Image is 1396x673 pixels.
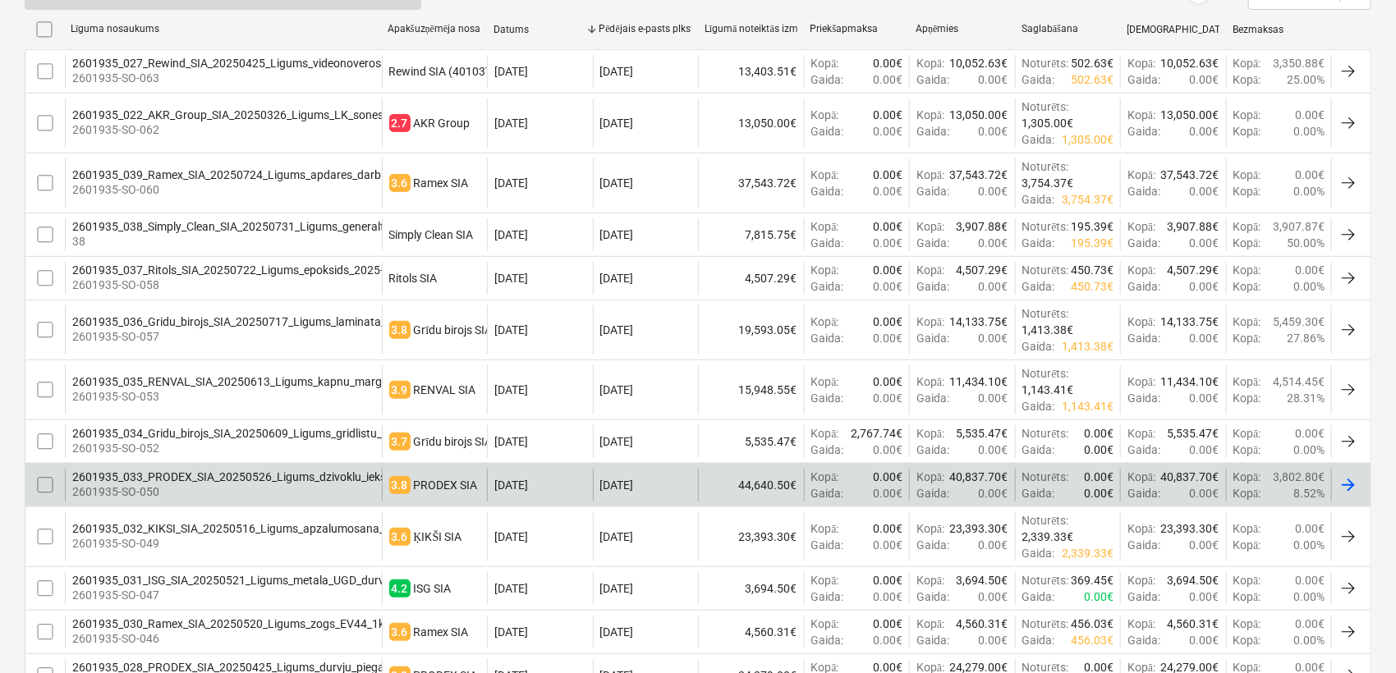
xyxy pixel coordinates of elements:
p: 5,535.47€ [1168,425,1219,442]
p: 3,350.88€ [1273,55,1325,71]
div: Apakšuzņēmēja nosaukums [388,23,480,35]
div: 5,535.47€ [698,425,804,458]
p: Kopā : [1233,107,1261,123]
div: 15,948.55€ [698,365,804,414]
div: 4,560.31€ [698,616,804,648]
p: 0.00€ [1190,183,1219,199]
div: ĶIKŠI SIA [414,530,462,544]
p: Kopā : [1233,123,1261,140]
p: 0.00€ [979,330,1008,346]
p: 0.00€ [1190,71,1219,88]
p: 0.00€ [979,390,1008,406]
p: Gaida : [916,442,949,458]
div: [DATE] [494,228,528,241]
p: Kopā : [916,425,944,442]
p: Gaida : [1022,338,1055,355]
p: 0.00% [1293,123,1325,140]
div: [DATE] [494,117,528,130]
p: Kopā : [1127,314,1155,330]
p: Noturēts : [1022,262,1069,278]
p: 0.00% [1293,183,1325,199]
p: Kopā : [811,572,839,588]
p: 0.00€ [979,588,1008,605]
p: Kopā : [1233,373,1261,390]
div: [DATE] [494,176,528,190]
p: Kopā : [1233,278,1261,295]
p: Kopā : [811,262,839,278]
p: Kopā : [1127,373,1155,390]
div: 23,393.30€ [698,512,804,561]
p: Kopā : [1233,71,1261,88]
p: 0.00% [1293,442,1325,458]
div: 44,640.50€ [698,469,804,501]
p: Kopā : [1127,262,1155,278]
p: Gaida : [916,588,949,605]
p: 0.00% [1293,537,1325,553]
div: [DATE] [494,435,528,448]
div: 2601935_027_Rewind_SIA_20250425_Ligums_videonoverosana_barjeras_EV44_1karta.pdf [72,57,539,70]
p: Gaida : [811,71,844,88]
p: Gaida : [916,235,949,251]
p: Gaida : [1127,330,1160,346]
p: Kopā : [1233,520,1261,537]
p: Gaida : [1127,235,1160,251]
div: Simply Clean SIA [389,228,474,241]
p: 0.00€ [1190,278,1219,295]
div: 2601935_032_KIKSI_SIA_20250516_Ligums_apzalumosana_EV44_1karta.pdf [72,522,471,535]
p: 0.00€ [873,469,902,485]
p: 3,907.87€ [1273,218,1325,235]
div: 2601935_022_AKR_Group_SIA_20250326_Ligums_LK_sonesana_EV44_IELA.pdf [72,108,484,121]
p: 2601935-SO-053 [72,388,526,405]
p: Kopā : [811,167,839,183]
p: 0.00€ [873,183,902,199]
p: 0.00€ [873,123,902,140]
div: [DATE] [494,65,528,78]
p: 5,459.30€ [1273,314,1325,330]
p: Gaida : [1022,278,1055,295]
div: [DATE] [494,530,528,543]
div: Saglabāšana [1022,23,1114,35]
p: Gaida : [811,183,844,199]
p: Gaida : [916,537,949,553]
div: Līgumā noteiktās izmaksas [705,23,797,35]
div: [DATE] [600,65,634,78]
p: 195.39€ [1071,218,1114,235]
p: Gaida : [811,123,844,140]
p: 0.00€ [1190,442,1219,458]
p: Kopā : [1233,572,1261,588]
div: RENVAL SIA [414,383,476,396]
span: 3.9 [389,381,411,399]
p: Kopā : [1233,469,1261,485]
p: Kopā : [811,469,839,485]
div: AKR Group [414,117,471,130]
div: 2601935_031_ISG_SIA_20250521_Ligums_metala_UGD_durvju_piegade-maontaza_EV44_1karta_19.05.pdf [72,574,620,587]
p: 28.31% [1287,390,1325,406]
p: 11,434.10€ [950,373,1008,390]
p: Gaida : [1127,183,1160,199]
p: Gaida : [1022,191,1055,208]
p: 0.00€ [1084,425,1114,442]
p: 4,514.45€ [1273,373,1325,390]
p: 0.00€ [873,390,902,406]
p: Kopā : [811,218,839,235]
p: Kopā : [1233,442,1261,458]
p: Gaida : [811,235,844,251]
p: 2601935-SO-050 [72,483,470,500]
div: ISG SIA [414,582,452,595]
div: [DATE] [494,383,528,396]
div: 2601935_033_PRODEX_SIA_20250526_Ligums_dzivoklu_ieksdurvis_EV44.pdf [72,470,470,483]
p: Noturēts : [1022,55,1069,71]
p: Kopā : [811,55,839,71]
p: 0.00€ [873,107,902,123]
p: Gaida : [916,485,949,501]
p: 0.00€ [873,167,902,183]
p: 0.00€ [1295,262,1325,278]
div: [DATE] [600,117,634,130]
p: 2601935-SO-049 [72,535,471,552]
p: 23,393.30€ [950,520,1008,537]
p: Gaida : [916,123,949,140]
p: 2601935-SO-063 [72,70,539,86]
p: 0.00€ [873,520,902,537]
p: Gaida : [1127,278,1160,295]
p: Gaida : [1127,485,1160,501]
